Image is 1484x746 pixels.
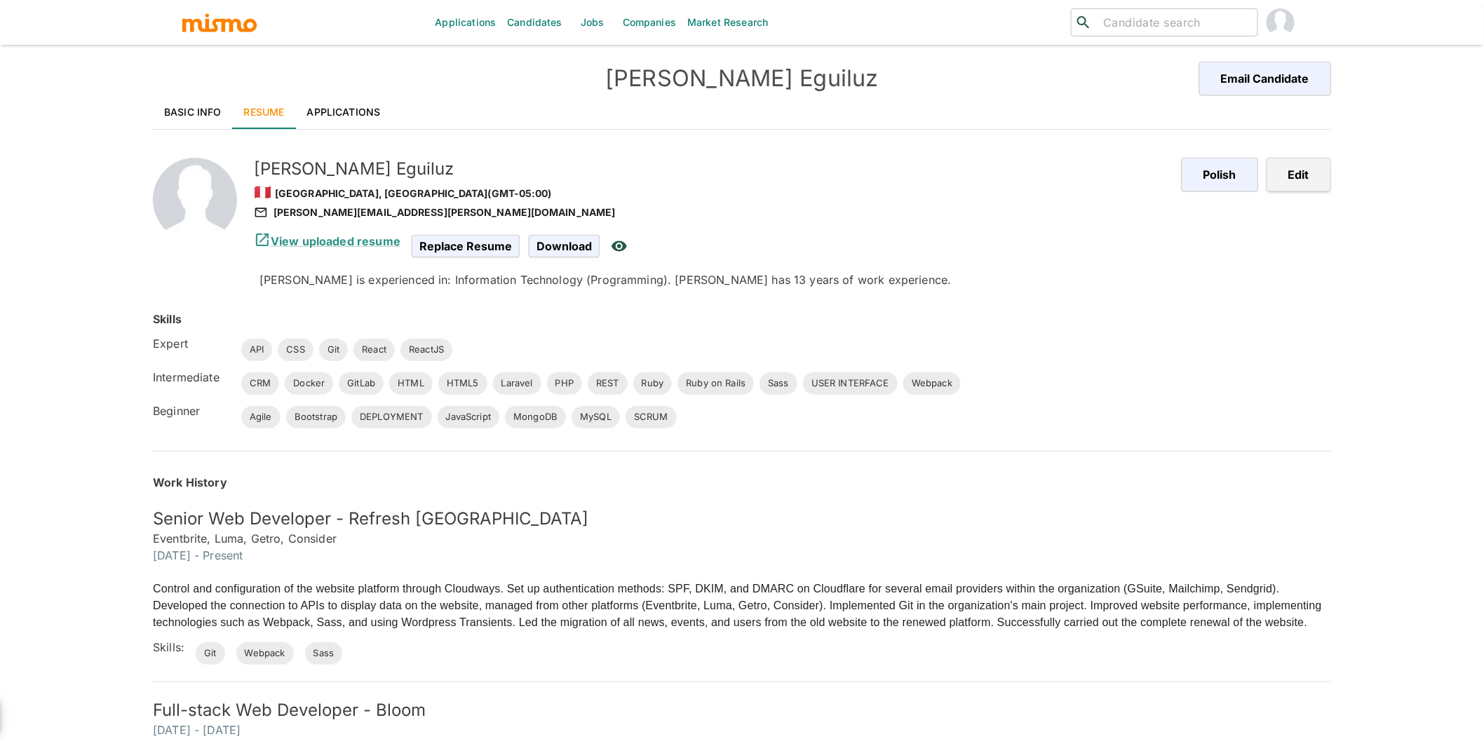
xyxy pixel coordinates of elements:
[285,377,333,391] span: Docker
[529,239,600,251] a: Download
[153,547,1331,564] h6: [DATE] - Present
[153,581,1331,631] p: Control and configuration of the website platform through Cloudways. Set up authentication method...
[241,343,272,357] span: API
[153,311,182,327] h6: Skills
[233,95,296,129] a: Resume
[903,377,961,391] span: Webpack
[254,204,1171,221] div: [PERSON_NAME][EMAIL_ADDRESS][PERSON_NAME][DOMAIN_NAME]
[529,235,600,257] span: Download
[153,158,237,242] img: 2Q==
[547,377,582,391] span: PHP
[254,180,1171,204] div: [GEOGRAPHIC_DATA], [GEOGRAPHIC_DATA] (GMT-05:00)
[803,377,898,391] span: USER INTERFACE
[153,530,1331,547] h6: Eventbrite, Luma, Getro, Consider
[181,12,258,33] img: logo
[153,95,233,129] a: Basic Info
[588,377,628,391] span: REST
[278,343,313,357] span: CSS
[153,721,1331,738] h6: [DATE] - [DATE]
[254,184,271,201] span: 🇵🇪
[626,410,677,424] span: SCRUM
[241,410,281,424] span: Agile
[677,377,754,391] span: Ruby on Rails
[412,235,520,257] span: Replace Resume
[254,158,1171,180] h5: [PERSON_NAME] Eguiluz
[153,508,1331,530] h5: Senior Web Developer - Refresh [GEOGRAPHIC_DATA]
[296,95,392,129] a: Applications
[760,377,797,391] span: Sass
[305,646,343,660] span: Sass
[400,343,452,357] span: ReactJS
[1267,8,1295,36] img: Carmen Vilachá
[153,474,1331,491] h6: Work History
[259,271,1171,288] div: [PERSON_NAME] is experienced in: Information Technology (Programming). [PERSON_NAME] has 13 years...
[353,343,395,357] span: React
[633,377,673,391] span: Ruby
[505,410,566,424] span: MongoDB
[339,377,384,391] span: GitLab
[1182,158,1258,191] button: Polish
[286,410,346,424] span: Bootstrap
[241,377,279,391] span: CRM
[438,377,487,391] span: HTML5
[254,234,400,248] a: View uploaded resume
[1098,13,1252,32] input: Candidate search
[153,369,230,386] h6: Intermediate
[153,402,230,419] h6: Beginner
[196,646,224,660] span: Git
[351,410,432,424] span: DEPLOYMENT
[389,377,433,391] span: HTML
[236,646,294,660] span: Webpack
[493,377,541,391] span: Laravel
[572,410,620,424] span: MySQL
[153,699,1331,721] h5: Full-stack Web Developer - Bloom
[1267,158,1331,191] button: Edit
[153,335,230,352] h6: Expert
[438,410,500,424] span: JavaScript
[1199,62,1331,95] button: Email Candidate
[447,65,1037,93] h4: [PERSON_NAME] Eguiluz
[319,343,348,357] span: Git
[153,639,184,656] h6: Skills:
